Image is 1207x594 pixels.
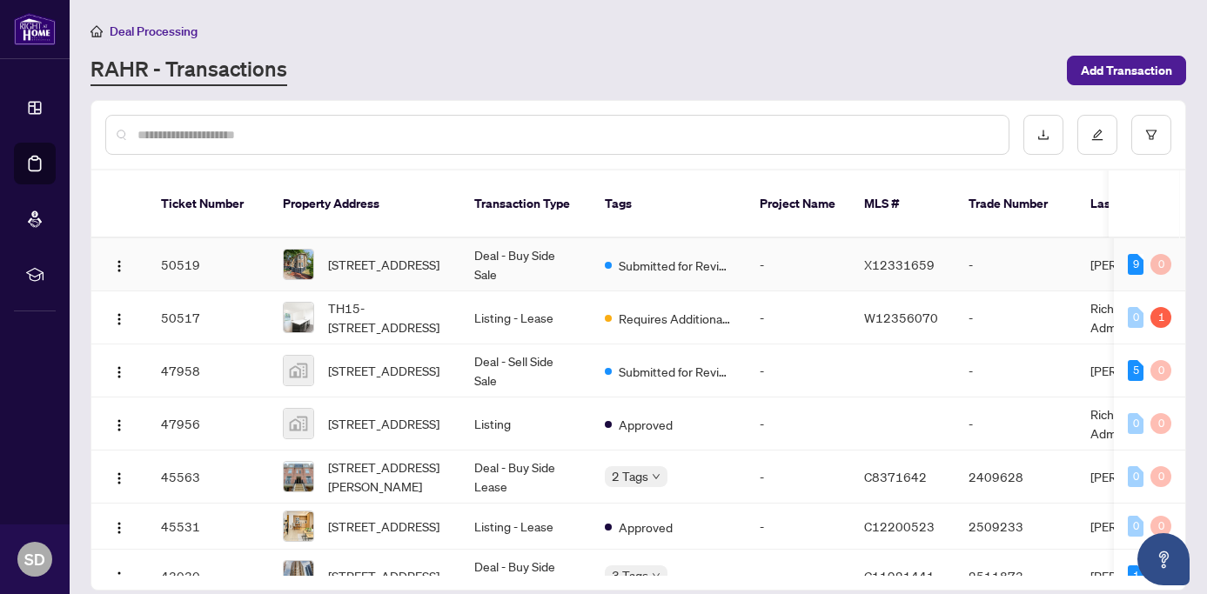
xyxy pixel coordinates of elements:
[864,518,935,534] span: C12200523
[955,397,1076,451] td: -
[864,469,927,484] span: C8371642
[864,310,938,325] span: W12356070
[1150,360,1171,381] div: 0
[147,291,269,344] td: 50517
[112,418,126,432] img: Logo
[1128,516,1143,537] div: 0
[850,170,955,238] th: MLS #
[91,25,103,37] span: home
[147,504,269,550] td: 45531
[1150,466,1171,487] div: 0
[105,512,133,540] button: Logo
[746,291,850,344] td: -
[746,397,850,451] td: -
[328,255,439,274] span: [STREET_ADDRESS]
[147,170,269,238] th: Ticket Number
[112,571,126,584] img: Logo
[1131,115,1171,155] button: filter
[1128,254,1143,275] div: 9
[284,511,313,541] img: thumbnail-img
[284,462,313,491] img: thumbnail-img
[1076,238,1207,291] td: [PERSON_NAME]
[746,451,850,504] td: -
[1128,307,1143,328] div: 0
[1128,565,1143,586] div: 1
[269,170,460,238] th: Property Address
[112,521,126,535] img: Logo
[284,303,313,332] img: thumbnail-img
[652,472,660,481] span: down
[105,562,133,590] button: Logo
[864,568,935,584] span: C11921441
[1077,115,1117,155] button: edit
[591,170,746,238] th: Tags
[460,170,591,238] th: Transaction Type
[619,362,732,381] span: Submitted for Review
[955,504,1076,550] td: 2509233
[460,397,591,451] td: Listing
[24,547,45,571] span: SD
[1150,307,1171,328] div: 1
[284,409,313,438] img: thumbnail-img
[1145,129,1157,141] span: filter
[955,238,1076,291] td: -
[1150,413,1171,434] div: 0
[105,304,133,331] button: Logo
[460,451,591,504] td: Deal - Buy Side Lease
[1076,451,1207,504] td: [PERSON_NAME]
[328,298,446,337] span: TH15-[STREET_ADDRESS]
[1128,360,1143,381] div: 5
[619,309,732,328] span: Requires Additional Docs
[1128,466,1143,487] div: 0
[1023,115,1063,155] button: download
[1076,291,1207,344] td: Richmond Hill Administrator
[1091,129,1103,141] span: edit
[746,238,850,291] td: -
[284,356,313,385] img: thumbnail-img
[112,471,126,485] img: Logo
[1076,504,1207,550] td: [PERSON_NAME]
[1067,56,1186,85] button: Add Transaction
[955,451,1076,504] td: 2409628
[746,170,850,238] th: Project Name
[460,291,591,344] td: Listing - Lease
[652,571,660,580] span: down
[1037,129,1049,141] span: download
[619,517,673,537] span: Approved
[91,55,287,86] a: RAHR - Transactions
[147,344,269,397] td: 47958
[105,357,133,384] button: Logo
[460,344,591,397] td: Deal - Sell Side Sale
[105,250,133,278] button: Logo
[284,250,313,279] img: thumbnail-img
[864,257,935,272] span: X12331659
[746,344,850,397] td: -
[460,238,591,291] td: Deal - Buy Side Sale
[105,463,133,491] button: Logo
[1076,170,1207,238] th: Last Updated By
[1081,57,1172,84] span: Add Transaction
[112,259,126,273] img: Logo
[619,415,673,434] span: Approved
[284,561,313,591] img: thumbnail-img
[612,466,648,486] span: 2 Tags
[612,565,648,585] span: 3 Tags
[328,361,439,380] span: [STREET_ADDRESS]
[147,451,269,504] td: 45563
[1137,533,1190,585] button: Open asap
[1076,344,1207,397] td: [PERSON_NAME]
[110,23,198,39] span: Deal Processing
[619,256,732,275] span: Submitted for Review
[147,397,269,451] td: 47956
[746,504,850,550] td: -
[1076,397,1207,451] td: Richmond Hill Administrator
[147,238,269,291] td: 50519
[955,170,1076,238] th: Trade Number
[328,566,439,585] span: [STREET_ADDRESS]
[328,517,439,536] span: [STREET_ADDRESS]
[955,291,1076,344] td: -
[1128,413,1143,434] div: 0
[14,13,56,45] img: logo
[328,414,439,433] span: [STREET_ADDRESS]
[955,344,1076,397] td: -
